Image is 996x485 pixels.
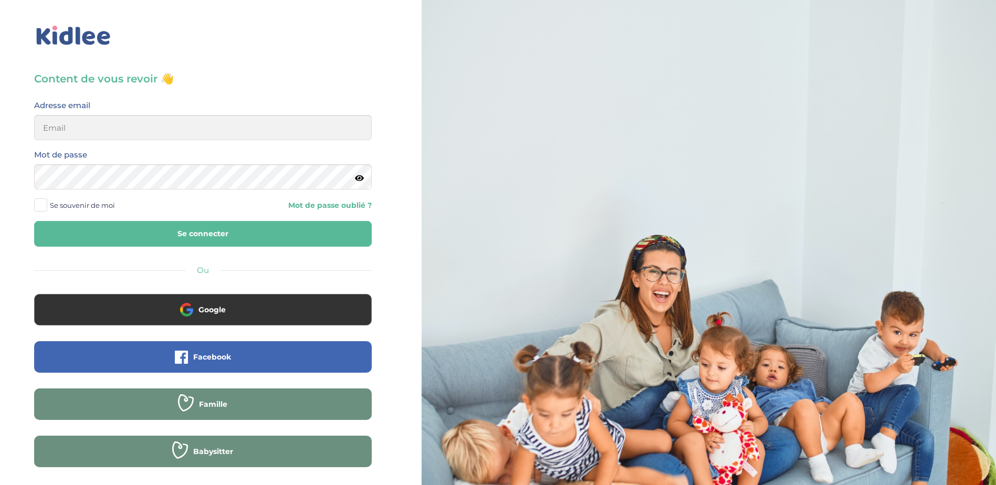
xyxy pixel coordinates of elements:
label: Adresse email [34,99,90,112]
span: Se souvenir de moi [50,198,115,212]
button: Se connecter [34,221,372,247]
span: Facebook [193,352,231,362]
a: Famille [34,406,372,416]
img: google.png [180,303,193,316]
input: Email [34,115,372,140]
img: facebook.png [175,351,188,364]
span: Famille [199,399,227,409]
button: Famille [34,388,372,420]
h3: Content de vous revoir 👋 [34,71,372,86]
span: Ou [197,265,209,275]
a: Babysitter [34,454,372,463]
span: Google [198,304,226,315]
button: Babysitter [34,436,372,467]
span: Babysitter [193,446,233,457]
button: Google [34,294,372,325]
label: Mot de passe [34,148,87,162]
a: Google [34,312,372,322]
img: logo_kidlee_bleu [34,24,113,48]
a: Facebook [34,359,372,369]
a: Mot de passe oublié ? [211,201,371,210]
keeper-lock: Open Keeper Popup [351,121,363,134]
button: Facebook [34,341,372,373]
